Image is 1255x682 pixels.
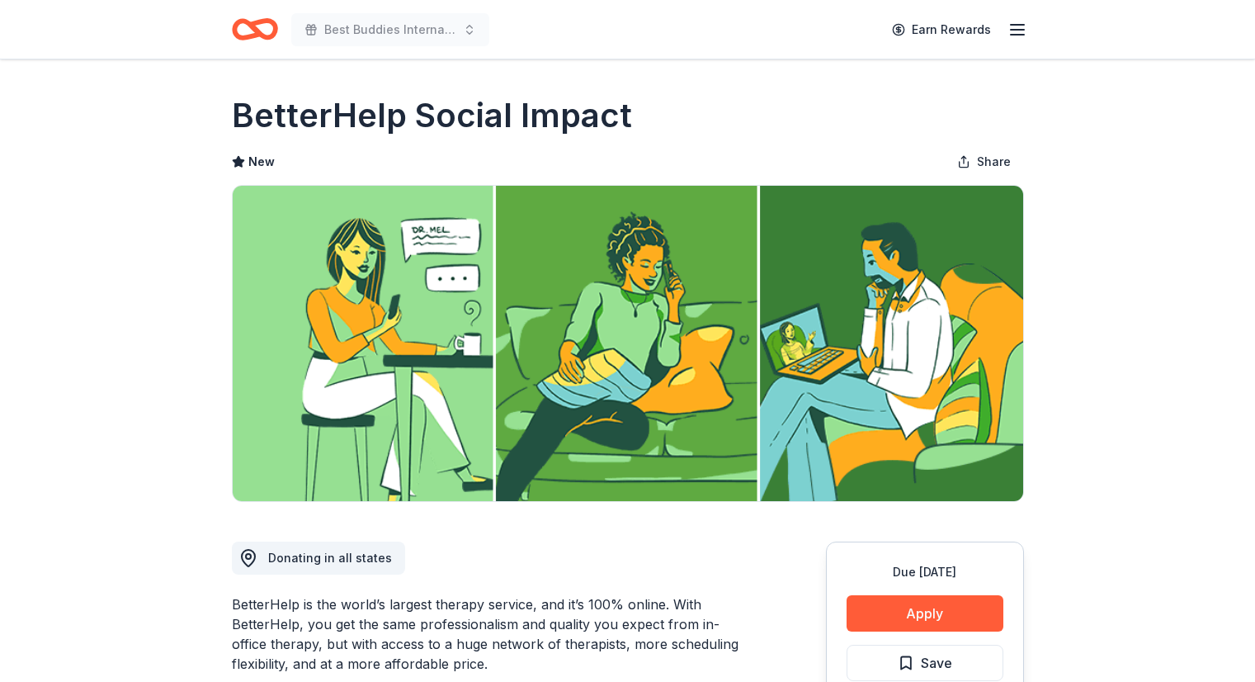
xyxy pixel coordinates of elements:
span: Best Buddies International, [GEOGRAPHIC_DATA], Champion of the Year Gala [324,20,456,40]
a: Home [232,10,278,49]
button: Best Buddies International, [GEOGRAPHIC_DATA], Champion of the Year Gala [291,13,489,46]
span: Share [977,152,1011,172]
button: Apply [847,595,1003,632]
img: Image for BetterHelp Social Impact [233,186,1023,501]
span: Save [921,652,952,674]
span: Donating in all states [268,551,392,565]
button: Save [847,645,1003,681]
button: Share [944,145,1024,178]
a: Earn Rewards [882,15,1001,45]
h1: BetterHelp Social Impact [232,92,632,139]
div: BetterHelp is the world’s largest therapy service, and it’s 100% online. With BetterHelp, you get... [232,594,747,674]
div: Due [DATE] [847,562,1003,582]
span: New [248,152,275,172]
